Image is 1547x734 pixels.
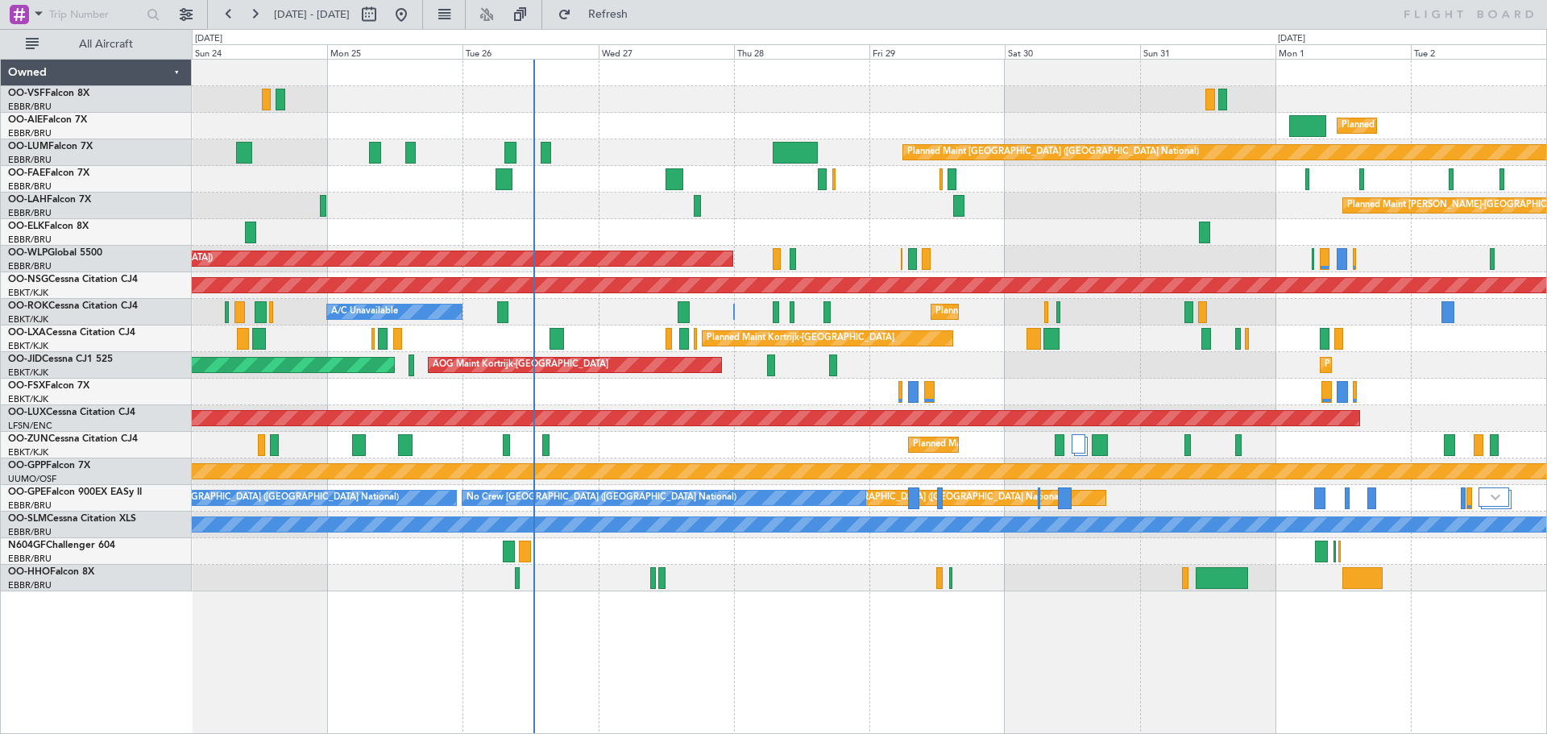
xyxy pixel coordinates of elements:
div: No Crew [GEOGRAPHIC_DATA] ([GEOGRAPHIC_DATA] National) [467,486,736,510]
span: OO-JID [8,355,42,364]
a: EBBR/BRU [8,526,52,538]
span: N604GF [8,541,46,550]
a: N604GFChallenger 604 [8,541,115,550]
a: EBKT/KJK [8,287,48,299]
a: EBKT/KJK [8,340,48,352]
span: OO-ZUN [8,434,48,444]
a: OO-FSXFalcon 7X [8,381,89,391]
div: Planned Maint Kortrijk-[GEOGRAPHIC_DATA] [707,326,894,350]
span: OO-GPE [8,487,46,497]
div: Sun 24 [192,44,327,59]
span: OO-GPP [8,461,46,471]
span: OO-WLP [8,248,48,258]
span: OO-NSG [8,275,48,284]
a: OO-GPPFalcon 7X [8,461,90,471]
div: [DATE] [195,32,222,46]
a: OO-ELKFalcon 8X [8,222,89,231]
div: Tue 26 [462,44,598,59]
a: EBBR/BRU [8,207,52,219]
button: Refresh [550,2,647,27]
div: No Crew [GEOGRAPHIC_DATA] ([GEOGRAPHIC_DATA] National) [129,486,399,510]
a: OO-ZUNCessna Citation CJ4 [8,434,138,444]
a: EBBR/BRU [8,154,52,166]
div: [DATE] [1278,32,1305,46]
div: Mon 25 [327,44,462,59]
span: OO-LUX [8,408,46,417]
a: OO-ROKCessna Citation CJ4 [8,301,138,311]
span: OO-ELK [8,222,44,231]
span: OO-LAH [8,195,47,205]
a: OO-LXACessna Citation CJ4 [8,328,135,338]
a: EBBR/BRU [8,500,52,512]
div: Mon 1 [1275,44,1411,59]
span: OO-LUM [8,142,48,151]
span: All Aircraft [42,39,170,50]
input: Trip Number [49,2,142,27]
button: All Aircraft [18,31,175,57]
div: Fri 29 [869,44,1005,59]
div: Planned Maint Kortrijk-[GEOGRAPHIC_DATA] [1325,353,1512,377]
a: LFSN/ENC [8,420,52,432]
div: Planned Maint Kortrijk-[GEOGRAPHIC_DATA] [935,300,1123,324]
span: [DATE] - [DATE] [274,7,350,22]
div: Planned Maint [GEOGRAPHIC_DATA] ([GEOGRAPHIC_DATA] National) [907,140,1199,164]
div: A/C Unavailable [331,300,398,324]
span: OO-LXA [8,328,46,338]
span: OO-HHO [8,567,50,577]
a: OO-FAEFalcon 7X [8,168,89,178]
a: OO-WLPGlobal 5500 [8,248,102,258]
span: OO-VSF [8,89,45,98]
a: OO-LUXCessna Citation CJ4 [8,408,135,417]
a: OO-LUMFalcon 7X [8,142,93,151]
a: EBBR/BRU [8,553,52,565]
a: EBKT/KJK [8,446,48,458]
span: OO-FSX [8,381,45,391]
a: OO-LAHFalcon 7X [8,195,91,205]
a: EBBR/BRU [8,180,52,193]
span: Refresh [574,9,642,20]
span: OO-FAE [8,168,45,178]
a: EBBR/BRU [8,101,52,113]
a: EBBR/BRU [8,260,52,272]
div: Thu 28 [734,44,869,59]
span: OO-ROK [8,301,48,311]
a: EBKT/KJK [8,313,48,326]
span: OO-SLM [8,514,47,524]
a: OO-VSFFalcon 8X [8,89,89,98]
a: OO-GPEFalcon 900EX EASy II [8,487,142,497]
img: arrow-gray.svg [1491,494,1500,500]
div: Planned Maint Kortrijk-[GEOGRAPHIC_DATA] [913,433,1101,457]
a: EBKT/KJK [8,367,48,379]
div: Wed 27 [599,44,734,59]
div: Sun 31 [1140,44,1275,59]
a: OO-JIDCessna CJ1 525 [8,355,113,364]
a: EBBR/BRU [8,579,52,591]
a: EBKT/KJK [8,393,48,405]
a: UUMO/OSF [8,473,56,485]
a: OO-NSGCessna Citation CJ4 [8,275,138,284]
a: EBBR/BRU [8,234,52,246]
a: OO-HHOFalcon 8X [8,567,94,577]
div: AOG Maint Kortrijk-[GEOGRAPHIC_DATA] [433,353,608,377]
a: OO-SLMCessna Citation XLS [8,514,136,524]
div: Tue 2 [1411,44,1546,59]
a: OO-AIEFalcon 7X [8,115,87,125]
div: Sat 30 [1005,44,1140,59]
a: EBBR/BRU [8,127,52,139]
span: OO-AIE [8,115,43,125]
